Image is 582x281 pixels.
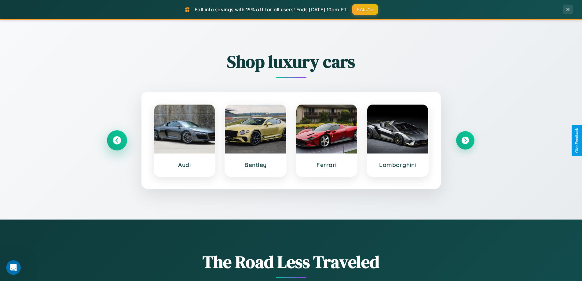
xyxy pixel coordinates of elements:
[108,250,474,274] h1: The Road Less Traveled
[575,128,579,153] div: Give Feedback
[231,161,280,168] h3: Bentley
[302,161,351,168] h3: Ferrari
[6,260,21,275] iframe: Intercom live chat
[195,6,348,13] span: Fall into savings with 15% off for all users! Ends [DATE] 10am PT.
[108,50,474,73] h2: Shop luxury cars
[352,4,378,15] button: FALL15
[160,161,209,168] h3: Audi
[373,161,422,168] h3: Lamborghini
